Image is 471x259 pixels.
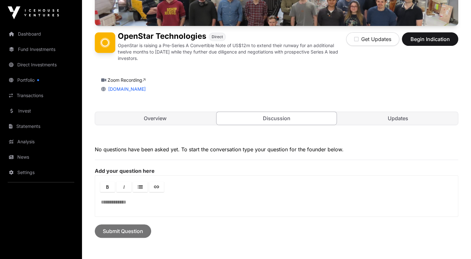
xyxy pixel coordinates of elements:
a: Zoom Recording [108,77,146,83]
a: Transactions [5,88,77,103]
p: No questions have been asked yet. To start the conversation type your question for the founder be... [95,146,458,153]
h1: OpenStar Technologies [118,32,206,41]
iframe: Chat Widget [439,228,471,259]
p: OpenStar is raising a Pre-Series A Convertible Note of US$12m to extend their runway for an addit... [118,42,346,62]
img: OpenStar Technologies [95,32,115,53]
span: Direct [212,34,223,39]
a: [DOMAIN_NAME] [106,86,146,92]
a: Italic [117,181,131,192]
a: Fund Investments [5,42,77,56]
a: Updates [338,112,458,125]
a: Statements [5,119,77,133]
a: Discussion [216,112,337,125]
img: Icehouse Ventures Logo [8,6,59,19]
a: Bold [100,181,115,192]
a: Begin Indication [402,39,458,45]
button: Get Updates [346,32,399,46]
a: Direct Investments [5,58,77,72]
a: Overview [95,112,215,125]
nav: Tabs [95,112,458,125]
a: Portfolio [5,73,77,87]
a: Dashboard [5,27,77,41]
button: Begin Indication [402,32,458,46]
a: Analysis [5,135,77,149]
a: News [5,150,77,164]
a: Invest [5,104,77,118]
a: Settings [5,165,77,180]
a: Link [149,181,164,192]
span: Begin Indication [410,35,450,43]
a: Lists [133,181,148,192]
label: Add your question here [95,168,458,174]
